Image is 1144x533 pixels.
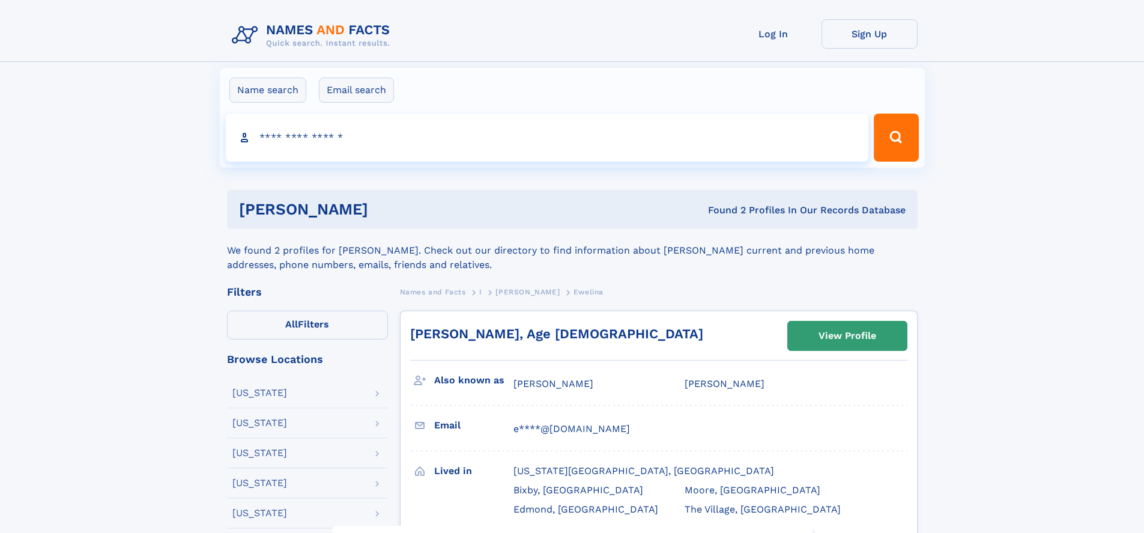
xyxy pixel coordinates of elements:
[227,19,400,52] img: Logo Names and Facts
[874,114,918,162] button: Search Button
[232,418,287,428] div: [US_STATE]
[513,465,774,477] span: [US_STATE][GEOGRAPHIC_DATA], [GEOGRAPHIC_DATA]
[232,388,287,398] div: [US_STATE]
[685,484,820,496] span: Moore, [GEOGRAPHIC_DATA]
[229,78,306,103] label: Name search
[232,448,287,458] div: [US_STATE]
[410,326,703,341] a: [PERSON_NAME], Age [DEMOGRAPHIC_DATA]
[725,19,822,49] a: Log In
[538,204,906,217] div: Found 2 Profiles In Our Records Database
[434,461,513,481] h3: Lived in
[227,229,918,272] div: We found 2 profiles for [PERSON_NAME]. Check out our directory to find information about [PERSON_...
[226,114,869,162] input: search input
[227,287,388,297] div: Filters
[479,288,482,296] span: I
[685,378,764,389] span: [PERSON_NAME]
[434,415,513,436] h3: Email
[513,504,658,515] span: Edmond, [GEOGRAPHIC_DATA]
[239,202,538,217] h1: [PERSON_NAME]
[574,288,604,296] span: Ewelina
[822,19,918,49] a: Sign Up
[232,478,287,488] div: [US_STATE]
[495,288,560,296] span: [PERSON_NAME]
[434,370,513,391] h3: Also known as
[227,311,388,340] label: Filters
[285,318,298,330] span: All
[319,78,394,103] label: Email search
[513,378,593,389] span: [PERSON_NAME]
[685,504,841,515] span: The Village, [GEOGRAPHIC_DATA]
[513,484,643,496] span: Bixby, [GEOGRAPHIC_DATA]
[227,354,388,365] div: Browse Locations
[819,322,876,350] div: View Profile
[400,284,466,299] a: Names and Facts
[788,321,907,350] a: View Profile
[479,284,482,299] a: I
[495,284,560,299] a: [PERSON_NAME]
[232,508,287,518] div: [US_STATE]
